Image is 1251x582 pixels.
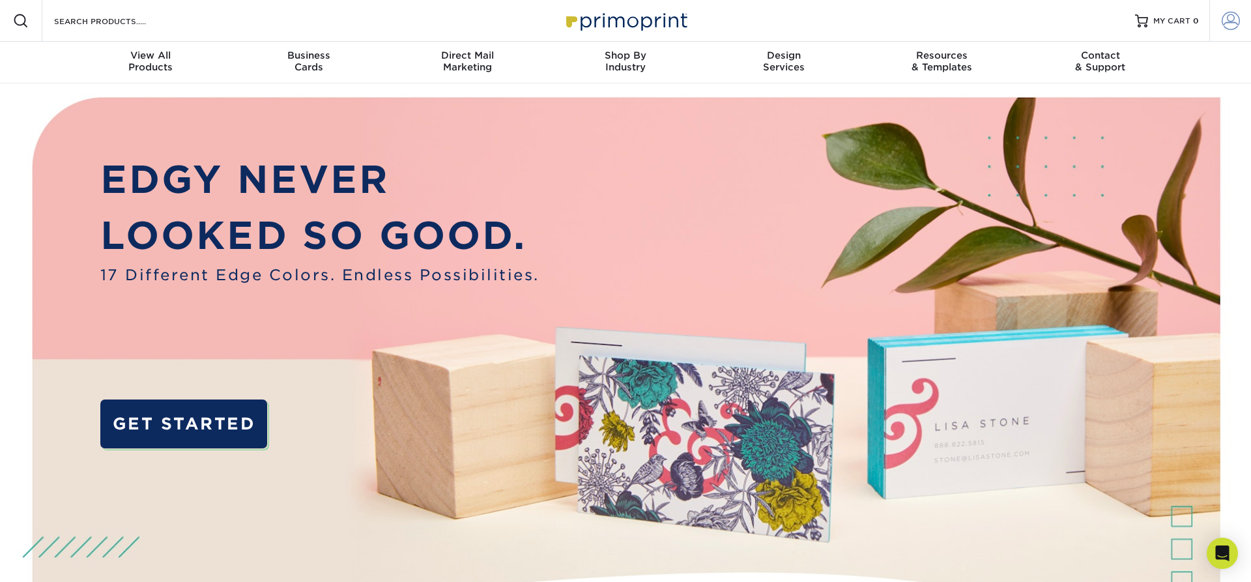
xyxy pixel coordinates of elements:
[230,42,388,83] a: BusinessCards
[1153,16,1190,27] span: MY CART
[704,42,863,83] a: DesignServices
[547,50,705,61] span: Shop By
[560,7,691,35] img: Primoprint
[72,50,230,61] span: View All
[863,50,1021,73] div: & Templates
[704,50,863,61] span: Design
[547,42,705,83] a: Shop ByIndustry
[230,50,388,73] div: Cards
[53,13,180,29] input: SEARCH PRODUCTS.....
[863,50,1021,61] span: Resources
[1021,42,1179,83] a: Contact& Support
[863,42,1021,83] a: Resources& Templates
[100,152,539,208] p: EDGY NEVER
[547,50,705,73] div: Industry
[100,400,268,449] a: GET STARTED
[1021,50,1179,73] div: & Support
[1193,16,1199,25] span: 0
[230,50,388,61] span: Business
[388,50,547,61] span: Direct Mail
[388,50,547,73] div: Marketing
[1207,538,1238,569] div: Open Intercom Messenger
[388,42,547,83] a: Direct MailMarketing
[72,42,230,83] a: View AllProducts
[704,50,863,73] div: Services
[72,50,230,73] div: Products
[1021,50,1179,61] span: Contact
[100,264,539,287] span: 17 Different Edge Colors. Endless Possibilities.
[100,208,539,264] p: LOOKED SO GOOD.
